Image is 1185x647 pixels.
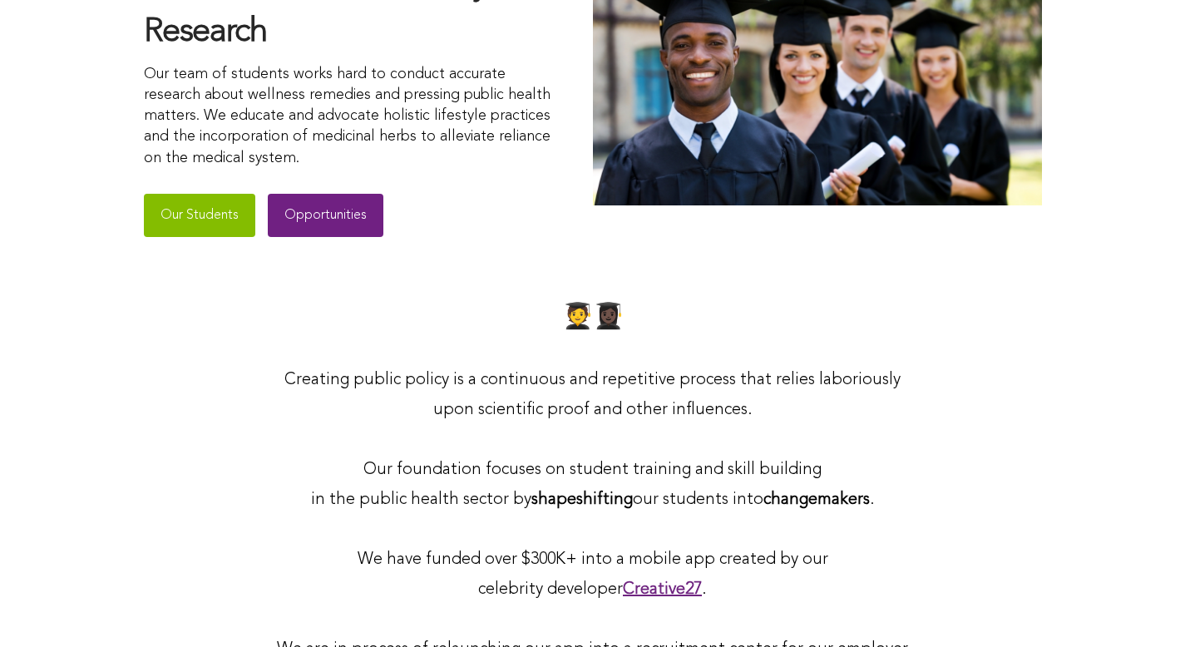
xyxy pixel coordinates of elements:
a: Opportunities [268,194,383,237]
strong: shapeshifting [531,491,633,508]
strong: changemakers [763,491,870,508]
iframe: Chat Widget [1102,567,1185,647]
a: Creative27 [623,581,702,598]
a: Our Students [144,194,255,237]
p: Our team of students works hard to conduct accurate research about wellness remedies and pressing... [144,64,560,169]
input: SUBSCRIBE [536,66,649,97]
span: 🧑‍🎓👩🏿‍🎓 [562,305,624,330]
